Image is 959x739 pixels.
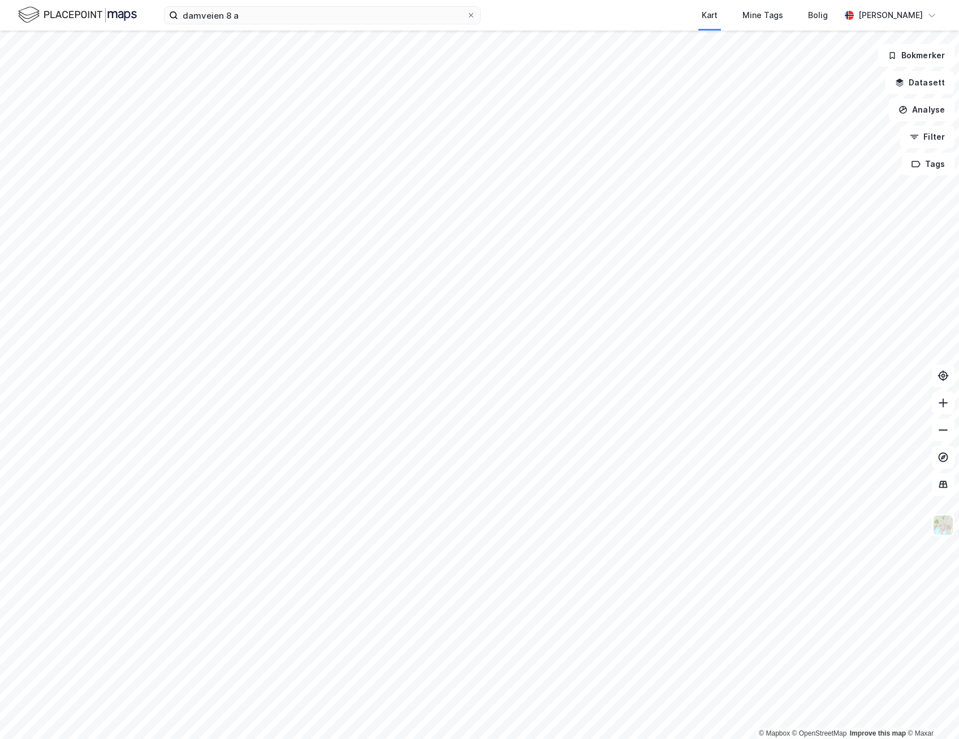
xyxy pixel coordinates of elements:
[878,44,954,67] button: Bokmerker
[902,153,954,175] button: Tags
[742,8,783,22] div: Mine Tags
[702,8,718,22] div: Kart
[850,729,906,737] a: Improve this map
[902,685,959,739] iframe: Chat Widget
[889,98,954,121] button: Analyse
[178,7,466,24] input: Søk på adresse, matrikkel, gårdeiere, leietakere eller personer
[858,8,923,22] div: [PERSON_NAME]
[932,514,954,536] img: Z
[900,126,954,148] button: Filter
[759,729,790,737] a: Mapbox
[792,729,847,737] a: OpenStreetMap
[808,8,828,22] div: Bolig
[885,71,954,94] button: Datasett
[902,685,959,739] div: Kontrollprogram for chat
[18,5,137,25] img: logo.f888ab2527a4732fd821a326f86c7f29.svg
